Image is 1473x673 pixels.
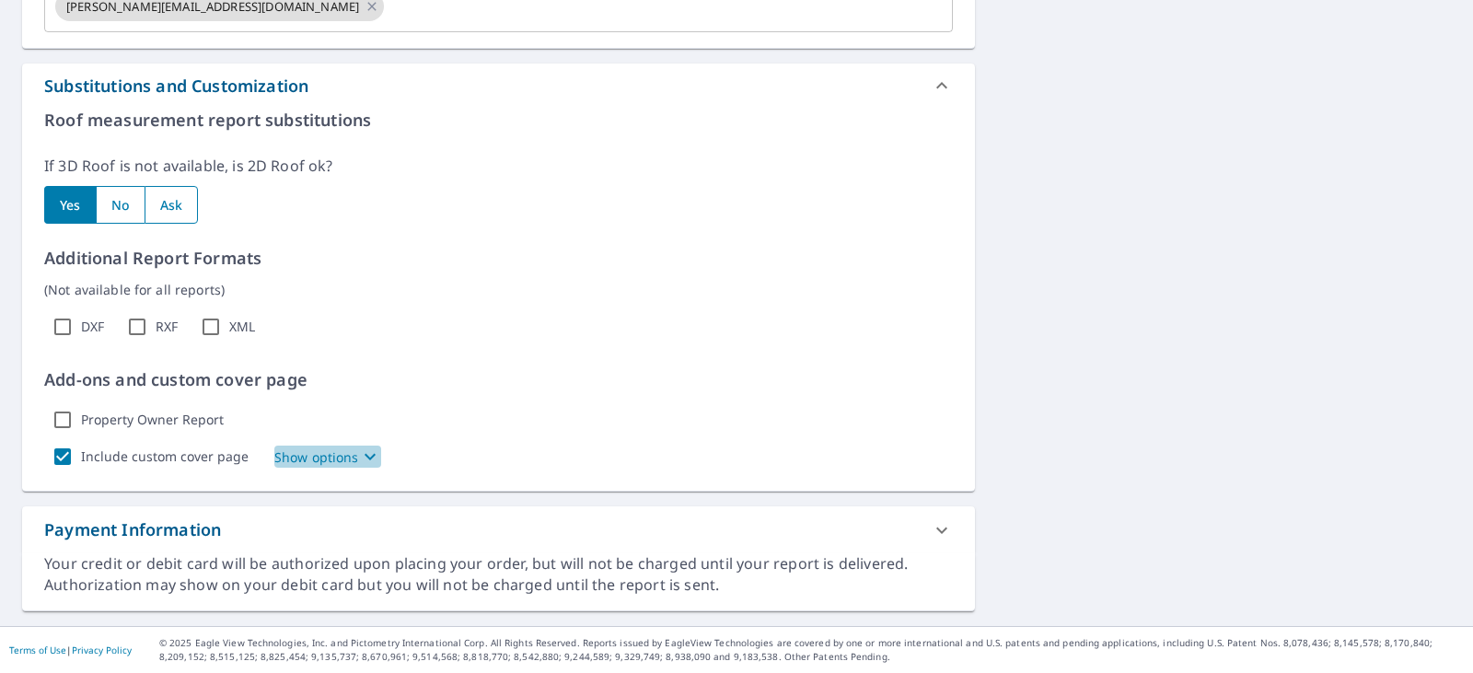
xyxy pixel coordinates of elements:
label: XML [229,319,255,335]
div: Payment Information [44,517,221,542]
p: Roof measurement report substitutions [44,108,953,133]
a: Terms of Use [9,644,66,656]
p: © 2025 Eagle View Technologies, Inc. and Pictometry International Corp. All Rights Reserved. Repo... [159,636,1464,664]
p: If 3D Roof is not available, is 2D Roof ok? [44,155,953,177]
label: RXF [156,319,178,335]
label: Include custom cover page [81,448,249,465]
a: Privacy Policy [72,644,132,656]
p: (Not available for all reports) [44,280,953,299]
button: Show options [274,446,381,468]
div: Payment Information [22,506,975,553]
div: Substitutions and Customization [44,74,308,99]
div: Your credit or debit card will be authorized upon placing your order, but will not be charged unt... [44,553,953,596]
label: DXF [81,319,104,335]
p: Add-ons and custom cover page [44,367,953,392]
label: Property Owner Report [81,412,224,428]
p: Show options [274,447,359,467]
p: Additional Report Formats [44,246,953,271]
div: Substitutions and Customization [22,64,975,108]
p: | [9,644,132,656]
